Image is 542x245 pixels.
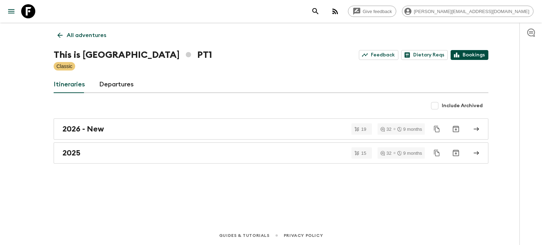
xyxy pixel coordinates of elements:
[219,232,270,239] a: Guides & Tutorials
[4,4,18,18] button: menu
[54,118,488,140] a: 2026 - New
[348,6,396,17] a: Give feedback
[402,6,534,17] div: [PERSON_NAME][EMAIL_ADDRESS][DOMAIN_NAME]
[410,9,533,14] span: [PERSON_NAME][EMAIL_ADDRESS][DOMAIN_NAME]
[430,123,443,135] button: Duplicate
[359,50,398,60] a: Feedback
[357,151,371,155] span: 15
[397,127,422,131] div: 9 months
[359,9,396,14] span: Give feedback
[54,48,212,62] h1: This is [GEOGRAPHIC_DATA] PT1
[451,50,488,60] a: Bookings
[442,102,483,109] span: Include Archived
[284,232,323,239] a: Privacy Policy
[54,142,488,164] a: 2025
[449,146,463,160] button: Archive
[67,31,106,39] p: All adventures
[62,124,104,134] h2: 2026 - New
[308,4,323,18] button: search adventures
[401,50,448,60] a: Dietary Reqs
[357,127,371,131] span: 19
[54,28,110,42] a: All adventures
[380,127,391,131] div: 32
[56,63,72,70] p: Classic
[62,148,80,158] h2: 2025
[54,76,85,93] a: Itineraries
[397,151,422,155] div: 9 months
[449,122,463,136] button: Archive
[99,76,134,93] a: Departures
[380,151,391,155] div: 32
[430,147,443,159] button: Duplicate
